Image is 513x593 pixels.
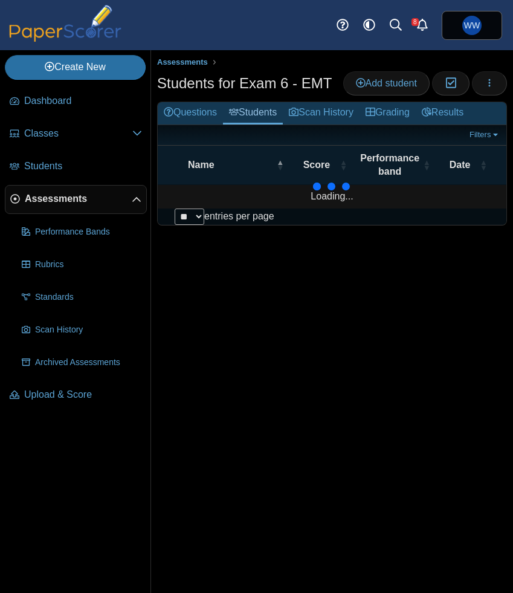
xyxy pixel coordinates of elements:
[409,12,436,39] a: Alerts
[35,226,142,238] span: Performance Bands
[35,357,142,369] span: Archived Assessments
[423,146,430,185] span: Performance band : Activate to sort
[17,316,147,345] a: Scan History
[360,153,419,177] span: Performance band
[157,73,332,94] h1: Students for Exam 6 - EMT
[154,55,211,70] a: Assessments
[303,160,330,170] span: Score
[25,192,132,206] span: Assessments
[158,185,506,208] td: Loading...
[5,120,147,149] a: Classes
[5,381,147,410] a: Upload & Score
[343,71,430,96] a: Add student
[35,291,142,303] span: Standards
[158,102,223,125] a: Questions
[223,102,283,125] a: Students
[24,94,142,108] span: Dashboard
[157,57,208,66] span: Assessments
[5,5,126,42] img: PaperScorer
[17,250,147,279] a: Rubrics
[5,33,126,44] a: PaperScorer
[5,152,147,181] a: Students
[24,127,132,140] span: Classes
[24,388,142,401] span: Upload & Score
[5,55,146,79] a: Create New
[5,87,147,116] a: Dashboard
[356,78,417,88] span: Add student
[17,348,147,377] a: Archived Assessments
[283,102,360,125] a: Scan History
[276,146,283,185] span: Name : Activate to invert sorting
[17,283,147,312] a: Standards
[188,160,215,170] span: Name
[442,11,502,40] a: William Whitney
[35,324,142,336] span: Scan History
[340,146,347,185] span: Score : Activate to sort
[480,146,487,185] span: Date : Activate to sort
[462,16,482,35] span: William Whitney
[17,218,147,247] a: Performance Bands
[5,185,147,214] a: Assessments
[450,160,471,170] span: Date
[360,102,416,125] a: Grading
[466,129,503,141] a: Filters
[204,211,274,221] label: entries per page
[24,160,142,173] span: Students
[35,259,142,271] span: Rubrics
[464,21,480,30] span: William Whitney
[416,102,469,125] a: Results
